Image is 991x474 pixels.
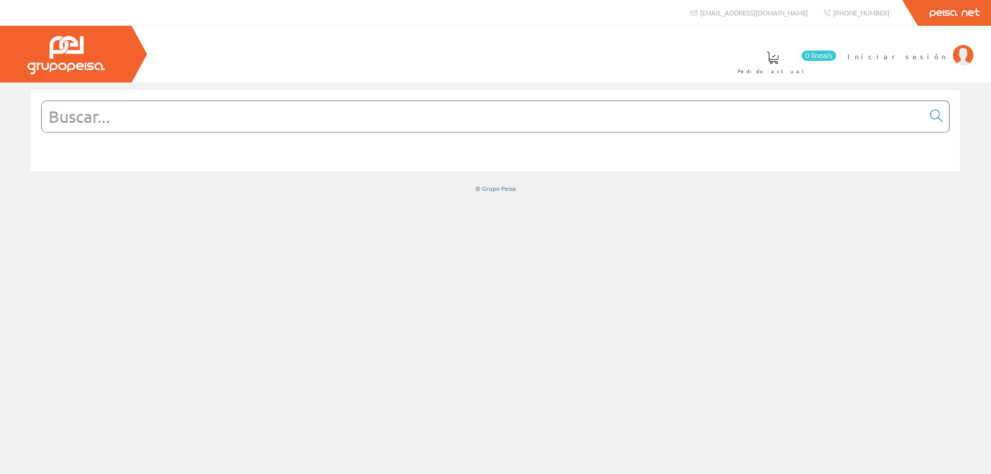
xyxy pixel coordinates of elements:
[848,51,948,61] span: Iniciar sesión
[27,36,105,74] img: Grupo Peisa
[738,66,808,76] span: Pedido actual
[802,51,836,61] span: 0 línea/s
[42,101,924,132] input: Buscar...
[833,8,889,17] span: [PHONE_NUMBER]
[700,8,808,17] span: [EMAIL_ADDRESS][DOMAIN_NAME]
[31,184,960,193] div: © Grupo Peisa
[848,43,973,53] a: Iniciar sesión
